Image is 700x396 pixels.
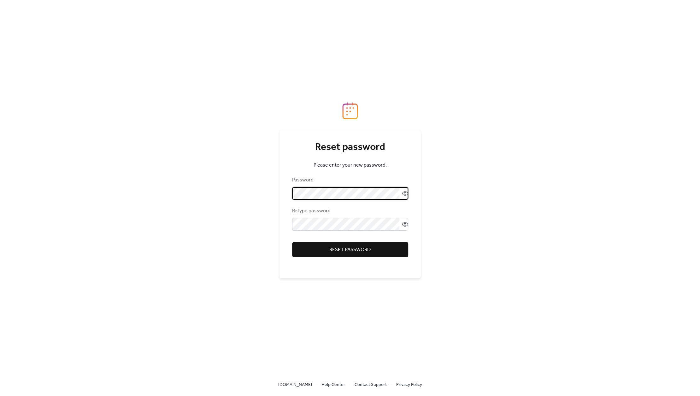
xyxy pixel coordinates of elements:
[321,381,345,388] a: Help Center
[292,176,407,184] div: Password
[329,246,371,254] span: Reset password
[292,207,407,215] div: Retype password
[396,381,422,388] a: Privacy Policy
[278,381,312,388] a: [DOMAIN_NAME]
[292,242,408,257] button: Reset password
[314,162,387,169] span: Please enter your new password.
[342,102,358,119] img: logo
[355,381,387,388] a: Contact Support
[292,141,408,154] div: Reset password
